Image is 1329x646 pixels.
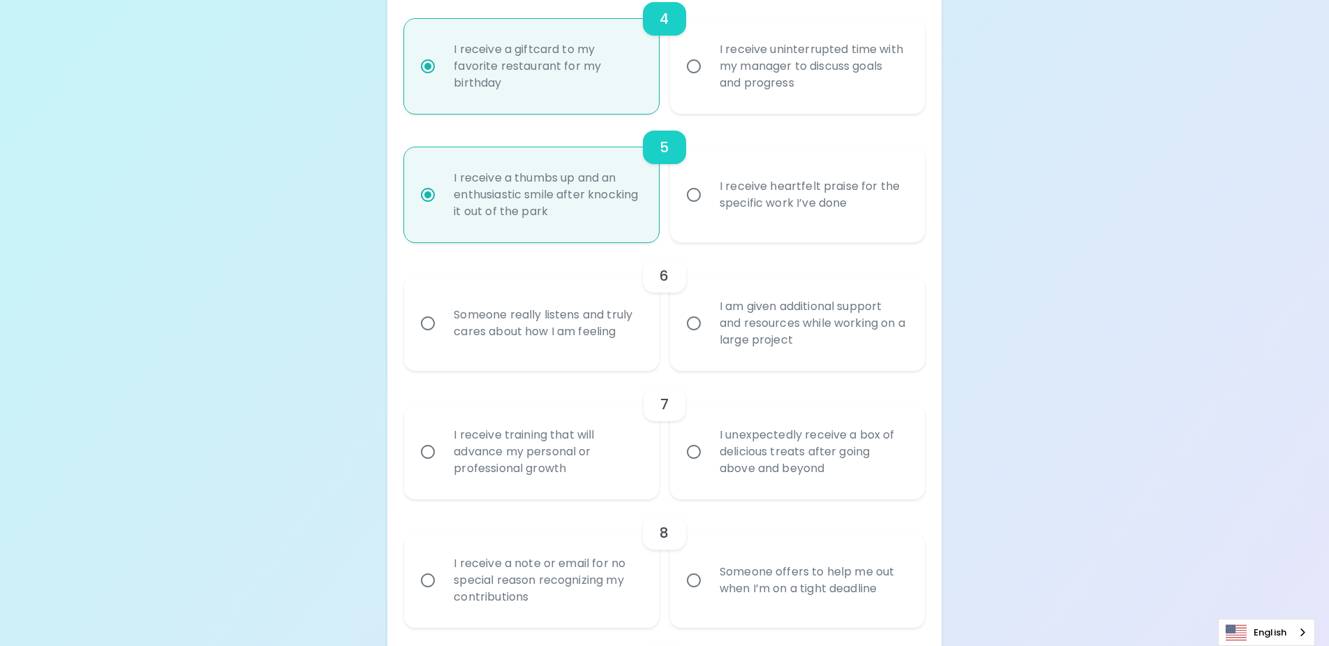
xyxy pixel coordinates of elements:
[660,522,669,544] h6: 8
[1218,619,1315,646] div: Language
[708,161,917,228] div: I receive heartfelt praise for the specific work I’ve done
[708,547,917,614] div: Someone offers to help me out when I’m on a tight deadline
[708,410,917,494] div: I unexpectedly receive a box of delicious treats after going above and beyond
[443,290,651,357] div: Someone really listens and truly cares about how I am feeling
[404,371,924,499] div: choice-group-check
[443,410,651,494] div: I receive training that will advance my personal or professional growth
[660,136,669,159] h6: 5
[660,8,669,30] h6: 4
[443,538,651,622] div: I receive a note or email for no special reason recognizing my contributions
[443,24,651,108] div: I receive a giftcard to my favorite restaurant for my birthday
[443,153,651,237] div: I receive a thumbs up and an enthusiastic smile after knocking it out of the park
[708,24,917,108] div: I receive uninterrupted time with my manager to discuss goals and progress
[1219,619,1314,645] a: English
[404,242,924,371] div: choice-group-check
[660,393,669,416] h6: 7
[404,499,924,628] div: choice-group-check
[708,281,917,365] div: I am given additional support and resources while working on a large project
[404,114,924,242] div: choice-group-check
[660,265,669,287] h6: 6
[1218,619,1315,646] aside: Language selected: English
